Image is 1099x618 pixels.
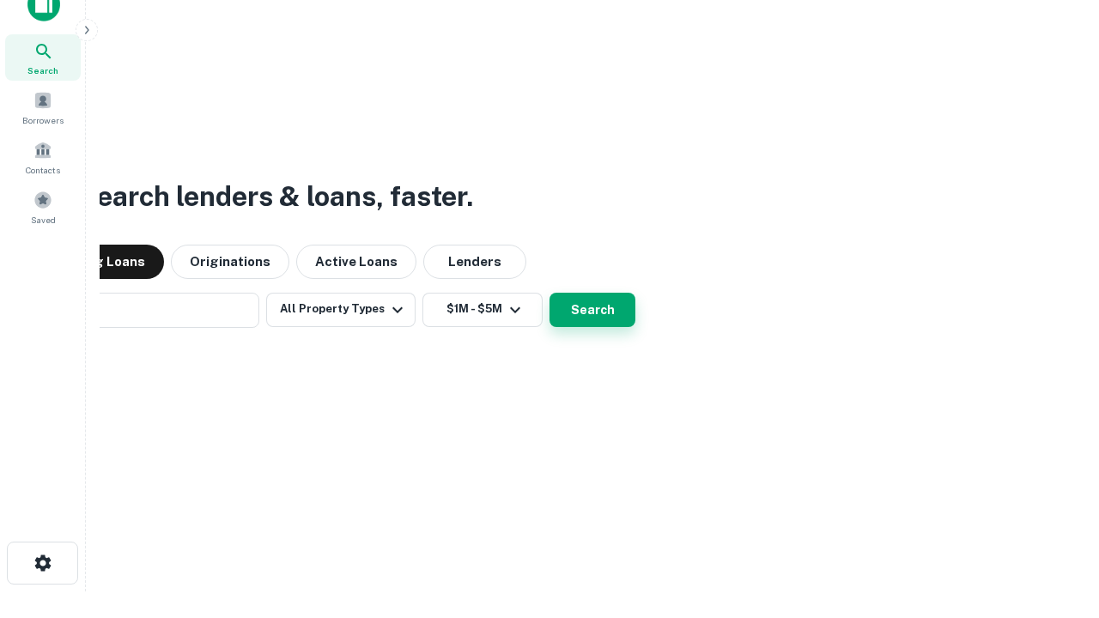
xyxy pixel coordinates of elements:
[549,293,635,327] button: Search
[31,213,56,227] span: Saved
[422,293,543,327] button: $1M - $5M
[1013,481,1099,563] iframe: Chat Widget
[27,64,58,77] span: Search
[78,176,473,217] h3: Search lenders & loans, faster.
[22,113,64,127] span: Borrowers
[5,134,81,180] a: Contacts
[5,184,81,230] a: Saved
[171,245,289,279] button: Originations
[296,245,416,279] button: Active Loans
[5,84,81,130] a: Borrowers
[423,245,526,279] button: Lenders
[26,163,60,177] span: Contacts
[266,293,416,327] button: All Property Types
[5,34,81,81] a: Search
